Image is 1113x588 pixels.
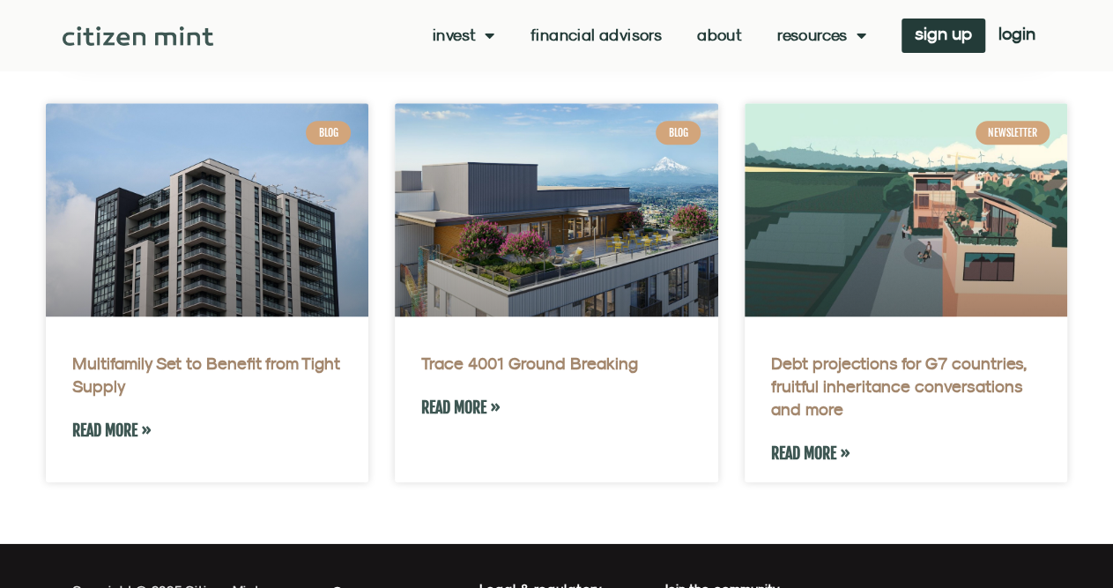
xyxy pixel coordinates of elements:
[998,27,1035,40] span: login
[421,354,638,373] a: Trace 4001 Ground Breaking
[421,397,501,419] a: Read more about Trace 4001 Ground Breaking
[306,121,351,144] div: Blog
[771,443,850,465] a: Read more about Debt projections for G7 countries, fruitful inheritance conversations and more
[46,103,369,316] a: building, architecture, exterior, apartments, apartment building, modern architecture, building e...
[63,26,213,46] img: Citizen Mint
[656,121,701,144] div: Blog
[777,26,866,44] a: Resources
[976,121,1050,144] div: Newsletter
[902,19,985,53] a: sign up
[72,420,152,442] a: Read more about Multifamily Set to Benefit from Tight Supply
[433,26,866,44] nav: Menu
[433,26,495,44] a: Invest
[915,27,972,40] span: sign up
[531,26,662,44] a: Financial Advisors
[697,26,742,44] a: About
[72,354,340,396] a: Multifamily Set to Benefit from Tight Supply
[985,19,1049,53] a: login
[771,354,1027,419] a: Debt projections for G7 countries, fruitful inheritance conversations and more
